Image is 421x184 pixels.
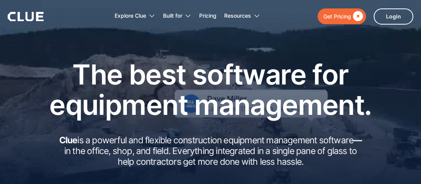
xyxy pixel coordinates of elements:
[38,59,384,120] h1: The best software for equipment management.
[351,12,363,21] div: 
[115,4,146,28] div: Explore Clue
[353,135,362,146] strong: —
[59,135,78,146] strong: Clue
[57,135,364,167] h2: is a powerful and flexible construction equipment management software in the office, shop, and fi...
[318,8,366,24] a: Get Pricing
[163,4,191,28] div: Built for
[115,4,155,28] div: Explore Clue
[224,4,251,28] div: Resources
[374,8,413,25] a: Login
[199,4,216,28] a: Pricing
[163,4,182,28] div: Built for
[224,4,260,28] div: Resources
[323,12,351,21] div: Get Pricing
